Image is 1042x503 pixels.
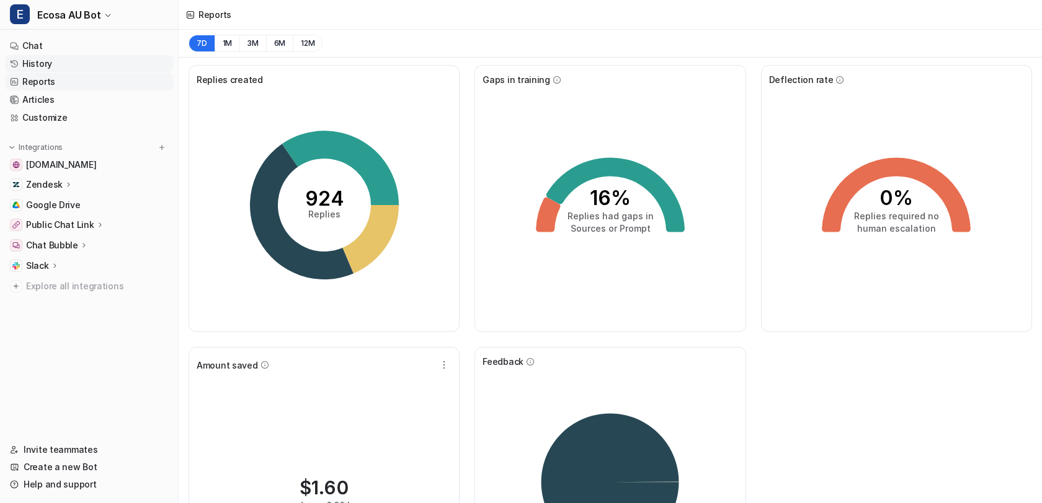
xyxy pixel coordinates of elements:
[12,262,20,269] img: Slack
[26,159,96,171] span: [DOMAIN_NAME]
[5,55,173,72] a: History
[266,35,293,52] button: 6M
[26,260,49,272] p: Slack
[769,73,834,86] span: Deflection rate
[37,6,100,24] span: Ecosa AU Bot
[483,73,550,86] span: Gaps in training
[483,355,523,368] span: Feedback
[10,4,30,24] span: E
[5,91,173,108] a: Articles
[10,280,22,292] img: explore all integrations
[293,35,323,52] button: 12M
[311,476,349,499] span: 1.60
[239,35,266,52] button: 3M
[198,8,231,21] div: Reports
[590,186,631,210] tspan: 16%
[7,143,16,152] img: expand menu
[570,223,650,234] tspan: Sources or Prompt
[857,223,936,234] tspan: human escalation
[26,276,168,296] span: Explore all integrations
[215,35,240,52] button: 1M
[12,242,20,249] img: Chat Bubble
[12,161,20,168] img: www.ecosa.com.au
[197,359,258,372] span: Amount saved
[12,181,20,188] img: Zendesk
[5,458,173,476] a: Create a new Bot
[26,199,81,211] span: Google Drive
[26,219,94,231] p: Public Chat Link
[567,211,653,221] tspan: Replies had gaps in
[5,141,66,154] button: Integrations
[189,35,215,52] button: 7D
[879,186,913,210] tspan: 0%
[5,156,173,173] a: www.ecosa.com.au[DOMAIN_NAME]
[5,476,173,493] a: Help and support
[197,73,263,86] span: Replies created
[26,239,78,251] p: Chat Bubble
[5,37,173,55] a: Chat
[300,476,349,499] div: $
[854,211,939,221] tspan: Replies required no
[305,186,344,211] tspan: 924
[5,196,173,214] a: Google DriveGoogle Drive
[158,143,166,152] img: menu_add.svg
[5,441,173,458] a: Invite teammates
[26,178,63,191] p: Zendesk
[5,278,173,295] a: Explore all integrations
[12,201,20,209] img: Google Drive
[308,209,341,219] tspan: Replies
[12,221,20,229] img: Public Chat Link
[19,142,63,152] p: Integrations
[5,73,173,90] a: Reports
[5,109,173,126] a: Customize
